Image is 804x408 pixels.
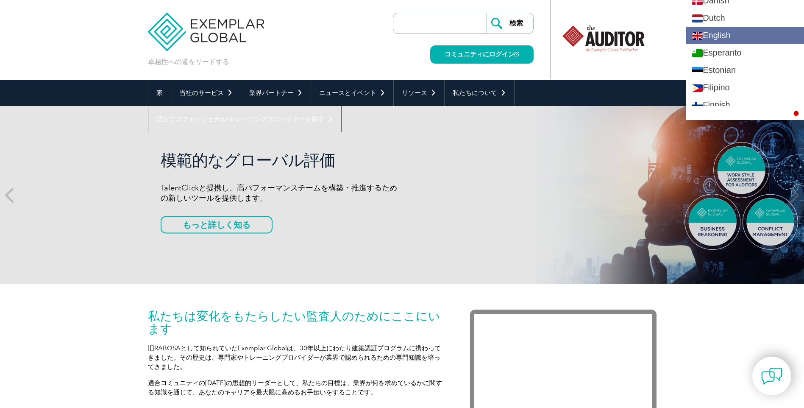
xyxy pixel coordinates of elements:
img: open_square.png [515,52,519,56]
a: Filipino [686,79,804,96]
a: 私たちについて [445,80,514,106]
font: 私たちは変化をもたらしたい監査人のためにここにいます [148,309,440,336]
font: 当社のサービス [179,89,224,97]
img: ja [791,109,801,117]
font: リソース [402,89,427,97]
img: fi [692,102,703,110]
font: 適合コミュニティの[DATE]の思想的リーダーとして、私たちの目標は、業界が何を求めているかに関する知識を通じて、あなたのキャリアを最大限に高めるお手伝いをすることです。 [148,379,442,396]
font: 旧RABQSAとして知られていたExemplar Globalは、30年以上にわたり建築認証プログラムに携わってきました。その歴史は、専門家やトレーニングプロバイダーが業界で認められるための専門... [148,344,441,371]
font: 認定プロフェッショナル/トレーニングプロバイダーを探す [156,115,324,123]
font: TalentClickと提携し、高パフォーマンスチームを構築・推進するための新しいツールを提供します。 [161,183,397,203]
img: en [692,32,703,40]
a: Esperanto [686,44,804,61]
font: 模範的なグローバル評価 [161,151,335,170]
font: ニュースとイベント [319,89,376,97]
img: eo [692,49,703,57]
a: 業界パートナー [241,80,311,106]
font: 業界パートナー [249,89,294,97]
img: nl [692,14,703,22]
font: 家 [156,89,163,97]
img: tl [692,84,703,92]
img: contact-chat.png [761,366,782,387]
input: 検索 [487,13,533,34]
a: Finnish [686,96,804,114]
font: 卓越性への道をリードする [148,58,229,66]
a: Dutch [686,9,804,27]
font: もっと詳しく知る [183,220,250,230]
a: English [686,27,804,44]
a: ニュースとイベント [311,80,393,106]
a: もっと詳しく知る [161,216,273,234]
font: 私たちについて [453,89,497,97]
a: コミュニティにログイン [430,45,534,64]
a: リソース [394,80,444,106]
a: 認定プロフェッショナル/トレーニングプロバイダーを探す [148,106,341,132]
img: et [692,67,703,75]
a: 当社のサービス [171,80,241,106]
a: 家 [148,80,171,106]
font: コミュニティにログイン [445,50,515,58]
a: Estonian [686,61,804,79]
